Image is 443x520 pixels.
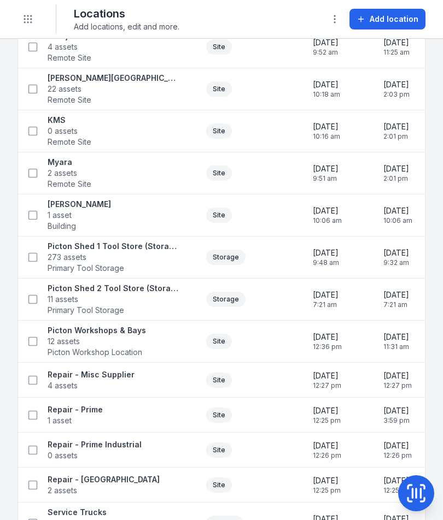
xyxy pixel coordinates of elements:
strong: [PERSON_NAME][GEOGRAPHIC_DATA] [48,73,180,84]
strong: Repair - Prime Industrial [48,439,142,450]
span: 2 assets [48,168,77,179]
span: [DATE] [313,247,339,258]
div: Site [206,123,232,139]
span: [DATE] [383,79,410,90]
span: Add location [370,14,418,25]
div: Site [206,166,232,181]
a: Picton Shed 1 Tool Store (Storage)273 assetsPrimary Tool Storage [48,241,180,274]
span: 1 asset [48,210,72,221]
span: [DATE] [383,247,409,258]
span: Add locations, edit and more. [74,21,179,32]
time: 6/12/2024, 9:48:56 am [313,247,339,267]
strong: Picton Shed 1 Tool Store (Storage) [48,241,180,252]
span: 12:25 pm [383,486,411,495]
span: Primary Tool Storage [48,305,124,316]
time: 24/6/2025, 10:06:25 am [313,205,342,225]
span: [DATE] [313,205,342,216]
span: [DATE] [313,121,340,132]
span: 2 assets [48,485,77,496]
span: 11 assets [48,294,78,305]
span: Remote Site [48,52,91,63]
span: 9:48 am [313,258,339,267]
h2: Locations [74,6,179,21]
span: [DATE] [313,475,341,486]
time: 29/5/2025, 11:25:14 am [383,37,410,57]
a: Picton Shed 2 Tool Store (Storage)11 assetsPrimary Tool Storage [48,283,180,316]
div: Site [206,39,232,55]
span: 0 assets [48,126,78,137]
a: Repair - Misc Supplier4 assets [48,369,135,391]
span: Remote Site [48,94,91,105]
a: Repair - Prime Industrial0 assets [48,439,142,461]
strong: Repair - Prime [48,404,103,415]
time: 21/2/2025, 12:26:32 pm [313,440,341,460]
span: [DATE] [383,37,410,48]
span: 1 asset [48,415,72,426]
span: 7:21 am [313,300,339,309]
button: Toggle navigation [18,9,38,29]
div: Site [206,81,232,97]
time: 24/6/2025, 2:01:32 pm [383,121,409,141]
strong: Picton Shed 2 Tool Store (Storage) [48,283,180,294]
span: [DATE] [313,332,342,342]
strong: Myara [48,157,91,168]
span: Remote Site [48,137,91,147]
span: 22 assets [48,84,81,94]
time: 11/4/2025, 3:59:25 pm [383,405,410,425]
span: [DATE] [383,475,411,486]
a: Picton Workshops & Bays12 assetsPicton Workshop Location [48,325,146,358]
span: 2:03 pm [383,90,410,99]
time: 9/1/2025, 12:36:16 pm [313,332,342,351]
span: 9:52 am [313,48,339,57]
time: 24/6/2025, 2:01:18 pm [383,163,409,183]
a: Myara2 assetsRemote Site [48,157,91,190]
span: Remote Site [48,179,91,190]
span: 10:06 am [383,216,412,225]
time: 21/2/2025, 12:25:18 pm [383,475,411,495]
time: 19/6/2025, 2:03:05 pm [383,79,410,99]
span: [DATE] [383,289,409,300]
span: 4 assets [48,42,78,52]
span: 0 assets [48,450,78,461]
strong: Service Trucks [48,507,124,518]
div: Site [206,334,232,349]
span: 9:51 am [313,174,339,183]
span: 4 assets [48,380,78,391]
time: 22/4/2025, 11:31:20 am [383,332,409,351]
div: Site [206,442,232,458]
div: Storage [206,292,246,307]
a: KMS0 assetsRemote Site [48,115,91,147]
span: [DATE] [383,332,409,342]
span: [DATE] [383,440,412,451]
button: Add location [349,9,425,29]
span: [DATE] [383,405,410,416]
span: 273 assets [48,252,86,263]
strong: Repair - [GEOGRAPHIC_DATA] [48,474,160,485]
div: Site [206,373,232,388]
strong: Repair - Misc Supplier [48,369,135,380]
time: 21/2/2025, 12:25:18 pm [313,475,341,495]
span: [DATE] [383,121,409,132]
span: 10:16 am [313,132,340,141]
span: 11:25 am [383,48,410,57]
div: Storage [206,250,246,265]
span: Building [48,221,76,232]
time: 21/2/2025, 12:27:14 pm [313,370,341,390]
time: 15/1/2025, 9:32:00 am [383,247,409,267]
span: Primary Tool Storage [48,263,124,274]
time: 21/2/2025, 12:26:32 pm [383,440,412,460]
strong: KMS [48,115,91,126]
span: [DATE] [313,163,339,174]
div: Site [206,208,232,223]
span: 10:06 am [313,216,342,225]
div: Site [206,407,232,423]
time: 6/12/2024, 9:51:09 am [313,163,339,183]
span: 2:01 pm [383,132,409,141]
span: 9:32 am [383,258,409,267]
a: [PERSON_NAME][GEOGRAPHIC_DATA]22 assetsRemote Site [48,73,180,105]
span: Picton Workshop Location [48,347,142,358]
a: Repair - [GEOGRAPHIC_DATA]2 assets [48,474,160,496]
span: 12:27 pm [383,381,412,390]
time: 24/6/2025, 10:06:25 am [383,205,412,225]
strong: [PERSON_NAME] [48,199,111,210]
